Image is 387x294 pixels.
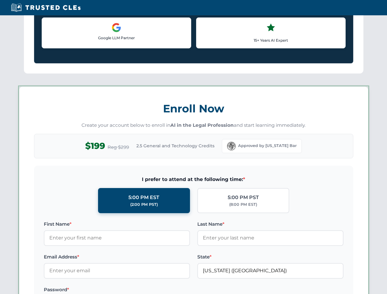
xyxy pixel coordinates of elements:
span: 2.5 General and Technology Credits [136,142,214,149]
div: 5:00 PM EST [128,194,159,202]
strong: AI in the Legal Profession [170,122,234,128]
input: Florida (FL) [197,263,343,278]
input: Enter your last name [197,230,343,246]
label: First Name [44,221,190,228]
span: $199 [85,139,105,153]
img: Florida Bar [227,142,236,150]
h3: Enroll Now [34,99,353,118]
img: Trusted CLEs [9,3,82,12]
div: (2:00 PM PST) [130,202,158,208]
label: Password [44,286,190,293]
label: Last Name [197,221,343,228]
p: Create your account below to enroll in and start learning immediately. [34,122,353,129]
p: 15+ Years AI Expert [201,37,340,43]
div: (8:00 PM EST) [229,202,257,208]
img: Google [112,23,121,32]
span: Approved by [US_STATE] Bar [238,143,297,149]
div: 5:00 PM PST [228,194,259,202]
label: Email Address [44,253,190,261]
input: Enter your first name [44,230,190,246]
label: State [197,253,343,261]
input: Enter your email [44,263,190,278]
p: Google LLM Partner [47,35,186,41]
span: I prefer to attend at the following time: [44,175,343,183]
span: Reg $299 [108,144,129,151]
